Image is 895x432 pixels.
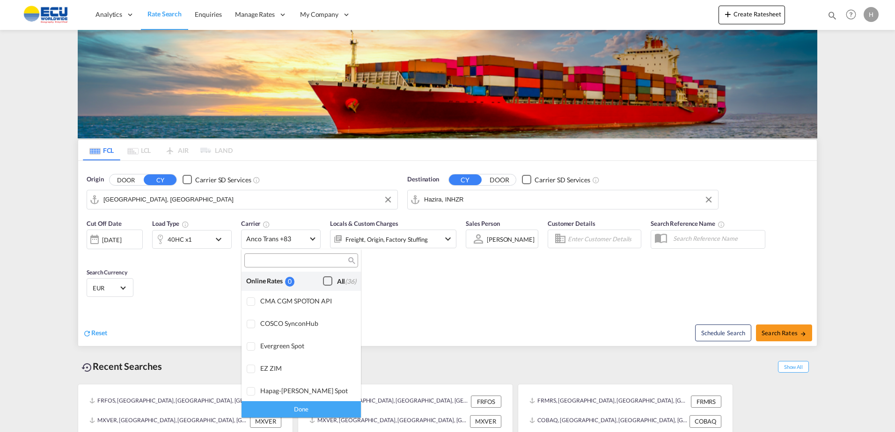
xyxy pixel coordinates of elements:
div: CMA CGM SPOTON API [260,297,353,305]
md-icon: icon-magnify [347,257,354,264]
div: 0 [285,277,294,287]
div: Evergreen Spot [260,342,353,350]
div: COSCO SynconHub [260,319,353,327]
div: Hapag-Lloyd Spot [260,387,353,395]
span: (36) [345,277,356,285]
md-checkbox: Checkbox No Ink [323,276,356,286]
div: Online Rates [246,276,285,286]
div: All [337,277,356,286]
div: EZ ZIM [260,364,353,372]
div: Done [242,401,361,418]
